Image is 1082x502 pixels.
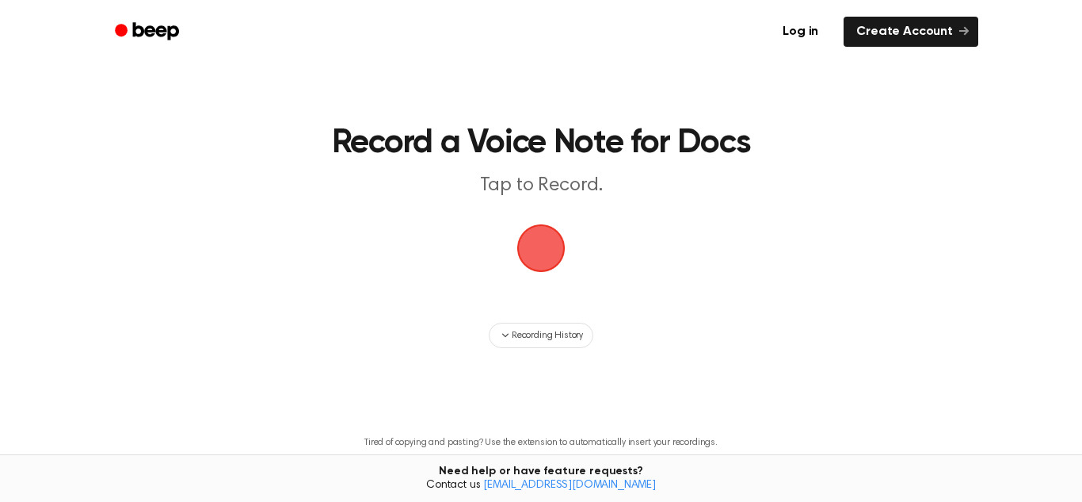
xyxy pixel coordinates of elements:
a: [EMAIL_ADDRESS][DOMAIN_NAME] [483,480,656,491]
p: Tired of copying and pasting? Use the extension to automatically insert your recordings. [364,437,718,449]
button: Recording History [489,323,593,348]
span: Contact us [10,479,1072,493]
span: Recording History [512,328,583,343]
img: Beep Logo [517,224,565,272]
a: Create Account [844,17,978,47]
h1: Record a Voice Note for Docs [171,127,911,160]
a: Beep [104,17,193,48]
a: Log in [767,13,834,50]
p: Tap to Record. [237,173,845,199]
